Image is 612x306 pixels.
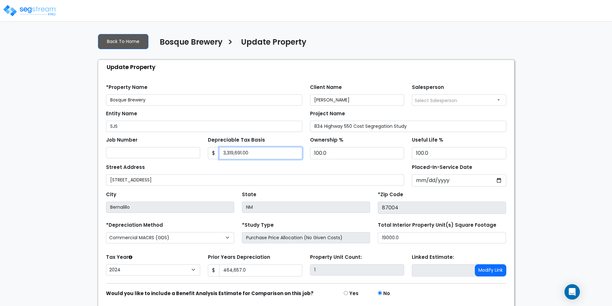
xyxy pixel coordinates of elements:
a: Update Property [236,38,306,51]
span: $ [208,264,219,276]
label: Prior Years Depreciation [208,254,270,261]
label: Ownership % [310,136,343,144]
input: 0.00 [219,264,302,276]
label: Depreciable Tax Basis [208,136,265,144]
input: total square foot [378,232,506,243]
input: Street Address [106,174,404,186]
a: Bosque Brewery [155,38,223,51]
a: Back To Home [98,34,148,49]
label: *Depreciation Method [106,222,163,229]
label: *Study Type [242,222,274,229]
label: Total Interior Property Unit(s) Square Footage [378,222,496,229]
label: Yes [349,290,359,297]
button: Modify Link [475,264,506,276]
input: 0.00 [219,147,302,159]
input: Building Count [310,264,404,275]
div: Update Property [102,60,514,74]
div: Open Intercom Messenger [564,284,580,300]
label: Entity Name [106,110,137,118]
input: Client Name [310,94,404,106]
label: Property Unit Count: [310,254,362,261]
input: Project Name [310,121,506,132]
label: Salesperson [412,84,444,91]
label: Street Address [106,164,145,171]
input: Entity Name [106,121,302,132]
strong: Would you like to include a Benefit Analysis Estimate for Comparison on this job? [106,290,314,297]
input: Property Name [106,94,302,106]
h3: > [227,37,233,49]
label: State [242,191,256,198]
span: $ [208,147,219,159]
input: Depreciation [412,147,506,159]
label: Project Name [310,110,345,118]
label: Placed-In-Service Date [412,164,472,171]
label: City [106,191,116,198]
label: *Zip Code [378,191,403,198]
label: Linked Estimate: [412,254,454,261]
h4: Bosque Brewery [160,38,223,48]
input: Ownership [310,147,404,159]
h4: Update Property [241,38,306,48]
label: Client Name [310,84,342,91]
label: Useful Life % [412,136,443,144]
label: *Property Name [106,84,147,91]
span: Select Salesperson [415,97,457,104]
label: Job Number [106,136,137,144]
input: Zip Code [378,202,506,214]
label: No [383,290,390,297]
img: logo_pro_r.png [3,4,57,17]
label: Tax Year [106,254,132,261]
